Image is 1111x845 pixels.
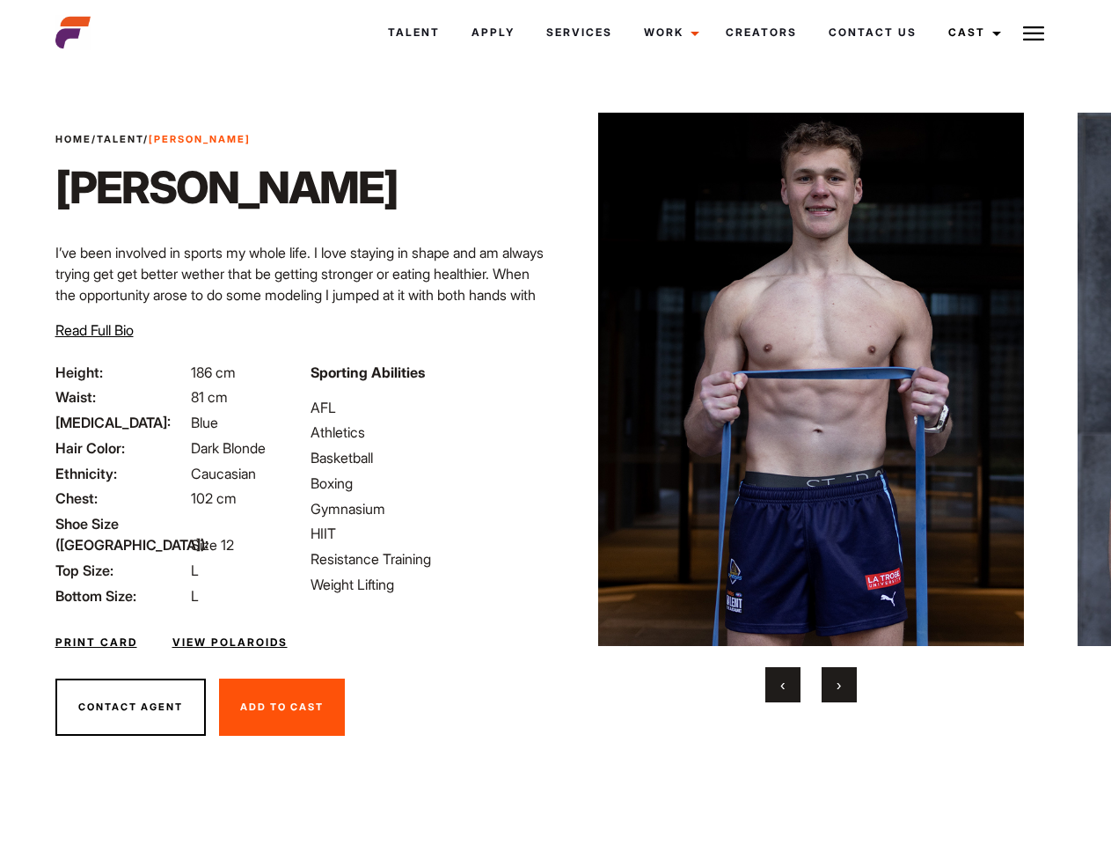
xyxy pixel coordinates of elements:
button: Contact Agent [55,679,206,737]
h1: [PERSON_NAME] [55,161,398,214]
li: Gymnasium [311,498,545,519]
a: View Polaroids [172,635,288,650]
span: Height: [55,362,187,383]
span: Dark Blonde [191,439,266,457]
span: Blue [191,414,218,431]
span: L [191,562,199,579]
a: Cast [932,9,1012,56]
a: Talent [97,133,143,145]
span: / / [55,132,251,147]
span: Caucasian [191,465,256,482]
span: Next [837,676,841,694]
a: Home [55,133,91,145]
span: 81 cm [191,388,228,406]
a: Work [628,9,710,56]
a: Print Card [55,635,137,650]
strong: Sporting Abilities [311,364,425,381]
img: Burger icon [1023,23,1044,44]
span: Hair Color: [55,437,187,459]
span: [MEDICAL_DATA]: [55,412,187,433]
span: Top Size: [55,560,187,581]
a: Talent [372,9,456,56]
span: Ethnicity: [55,463,187,484]
p: I’ve been involved in sports my whole life. I love staying in shape and am always trying get get ... [55,242,545,390]
img: cropped-aefm-brand-fav-22-square.png [55,15,91,50]
span: Shoe Size ([GEOGRAPHIC_DATA]): [55,513,187,555]
span: Size 12 [191,536,234,554]
span: 102 cm [191,489,237,507]
li: Weight Lifting [311,574,545,595]
span: Previous [780,676,785,694]
a: Contact Us [813,9,932,56]
button: Read Full Bio [55,320,134,341]
button: Add To Cast [219,679,345,737]
span: Bottom Size: [55,585,187,606]
a: Services [530,9,628,56]
span: Chest: [55,488,187,509]
li: Athletics [311,422,545,443]
span: Add To Cast [240,701,324,713]
a: Apply [456,9,530,56]
li: Basketball [311,447,545,468]
span: Waist: [55,386,187,408]
a: Creators [710,9,813,56]
li: Boxing [311,473,545,494]
li: Resistance Training [311,548,545,569]
strong: [PERSON_NAME] [149,133,251,145]
li: AFL [311,397,545,418]
span: 186 cm [191,364,236,381]
span: L [191,587,199,605]
span: Read Full Bio [55,321,134,339]
li: HIIT [311,523,545,544]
